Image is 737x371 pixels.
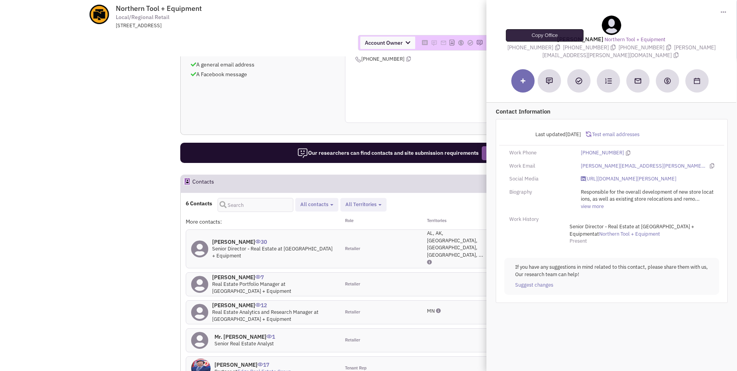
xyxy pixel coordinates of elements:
[504,149,576,157] div: Work Phone
[605,36,666,44] a: Northern Tool + Equipment
[570,223,694,237] span: Senior Director - Real Estate at [GEOGRAPHIC_DATA] + Equipment
[504,127,586,142] div: Last updated
[515,264,708,278] p: If you have any suggestions in mind related to this contact, please share them with us, Our resea...
[634,77,642,85] img: Send an email
[345,246,360,252] span: Retailer
[212,302,335,309] h4: [PERSON_NAME]
[546,77,553,84] img: Add a note
[458,40,464,46] img: Please add to your accounts
[212,274,335,281] h4: [PERSON_NAME]
[116,4,202,13] span: Northern Tool + Equipment
[476,40,483,46] img: Please add to your accounts
[506,29,584,42] div: Copy Office
[664,77,671,85] img: Create a deal
[504,189,576,196] div: Biography
[297,148,308,159] img: icon-researcher-20.png
[116,22,319,30] div: [STREET_ADDRESS]
[355,56,411,62] span: [PHONE_NUMBER]
[300,201,328,208] span: All contacts
[605,77,612,84] img: Subscribe to a cadence
[116,13,169,21] span: Local/Regional Retail
[345,281,360,287] span: Retailer
[258,355,269,368] span: 17
[255,303,261,307] img: icon-UserInteraction.png
[212,238,335,245] h4: [PERSON_NAME]
[504,175,576,183] div: Social Media
[255,296,267,309] span: 12
[427,308,435,314] span: MN
[360,37,415,49] span: Account Owner
[417,218,494,226] div: Territories
[431,40,437,46] img: Please add to your accounts
[255,240,261,243] img: icon-UserInteraction.png
[255,268,264,281] span: 7
[581,149,624,157] a: [PHONE_NUMBER]
[694,78,700,84] img: Schedule a Meeting
[345,201,376,208] span: All Territories
[214,361,291,368] h4: [PERSON_NAME]
[192,175,214,192] h2: Contacts
[186,218,340,226] div: More contacts:
[214,340,274,347] span: Senior Real Estate Analyst
[619,44,674,51] span: [PHONE_NUMBER]
[212,309,319,323] span: Real Estate Analytics and Research Manager at [GEOGRAPHIC_DATA] + Equipment
[218,198,293,212] input: Search
[602,16,621,35] img: teammate.png
[298,201,336,209] button: All contacts
[504,163,576,170] div: Work Email
[258,362,263,366] img: icon-UserInteraction.png
[496,107,728,115] p: Contact Information
[581,203,604,210] a: view more
[340,218,417,226] div: Role
[214,333,275,340] h4: Mr. [PERSON_NAME]
[591,131,639,138] span: Test email addresses
[355,56,361,63] img: icon-phone.png
[255,233,267,245] span: 30
[297,149,479,156] span: Our researchers can find contacts and site submission requirements
[212,281,291,295] span: Real Estate Portfolio Manager at [GEOGRAPHIC_DATA] + Equipment
[581,163,706,170] a: [PERSON_NAME][EMAIL_ADDRESS][PERSON_NAME][DOMAIN_NAME]
[345,309,360,315] span: Retailer
[186,200,212,207] h4: 6 Contacts
[482,146,536,160] button: Request Research
[566,131,581,138] span: [DATE]
[255,275,261,279] img: icon-UserInteraction.png
[581,175,676,183] a: [URL][DOMAIN_NAME][PERSON_NAME]
[212,245,333,259] span: Senior Director - Real Estate at [GEOGRAPHIC_DATA] + Equipment
[345,337,360,343] span: Retailer
[191,61,335,68] p: A general email address
[570,223,694,237] span: at
[191,70,335,78] p: A Facebook message
[515,282,553,289] a: Suggest changes
[563,44,619,51] span: [PHONE_NUMBER]
[504,216,576,223] div: Work History
[575,77,582,84] img: Add a Task
[427,230,483,258] span: AL, AK, [GEOGRAPHIC_DATA], [GEOGRAPHIC_DATA], [GEOGRAPHIC_DATA], ...
[570,238,587,244] span: Present
[440,40,446,46] img: Please add to your accounts
[507,44,563,51] span: [PHONE_NUMBER]
[267,327,275,340] span: 1
[343,201,384,209] button: All Territories
[267,334,272,338] img: icon-UserInteraction.png
[581,189,714,210] span: Responsible for the overall development of new store locations, as well as existing store relocat...
[599,231,660,238] a: Northern Tool + Equipment
[467,40,473,46] img: Please add to your accounts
